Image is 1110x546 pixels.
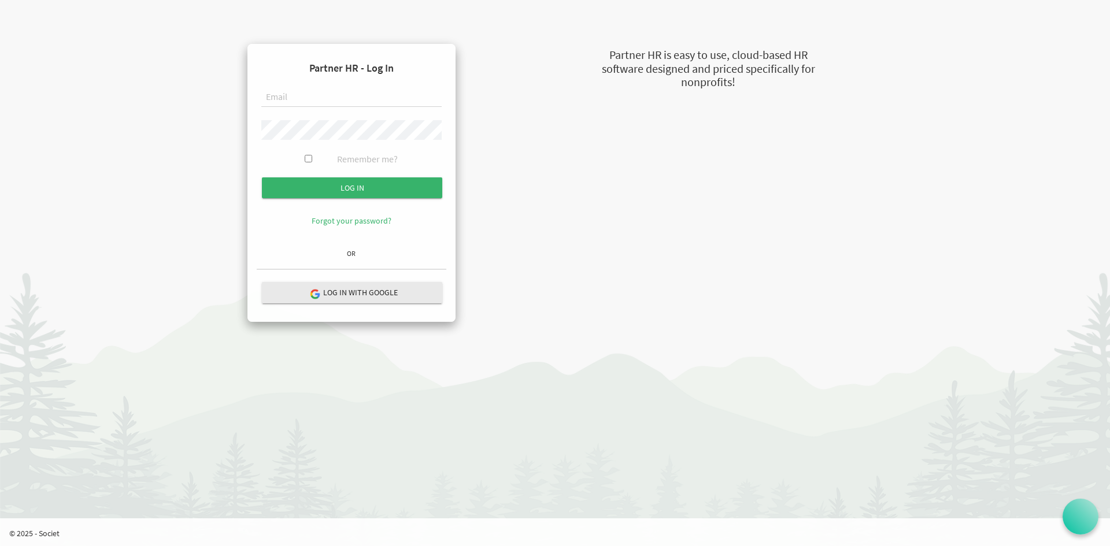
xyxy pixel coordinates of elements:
input: Email [261,88,442,107]
input: Log in [262,177,442,198]
div: Partner HR is easy to use, cloud-based HR [543,47,873,64]
div: software designed and priced specifically for [543,61,873,77]
label: Remember me? [337,153,398,166]
div: nonprofits! [543,74,873,91]
img: google-logo.png [309,288,320,299]
button: Log in with Google [262,282,442,303]
p: © 2025 - Societ [9,528,1110,539]
a: Forgot your password? [312,216,391,226]
h4: Partner HR - Log In [257,53,446,83]
h6: OR [257,250,446,257]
